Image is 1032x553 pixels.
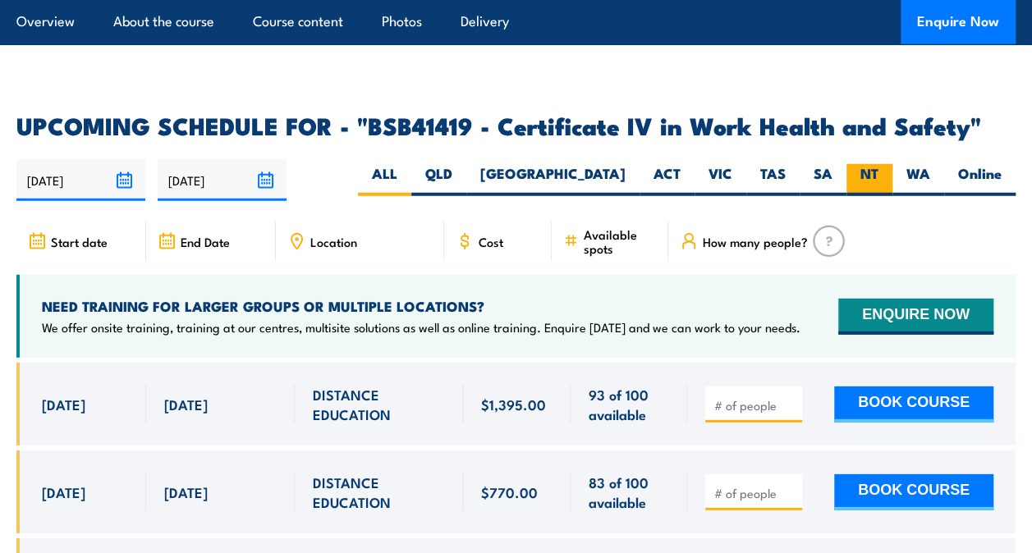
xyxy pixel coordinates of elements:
[42,297,800,315] h4: NEED TRAINING FOR LARGER GROUPS OR MULTIPLE LOCATIONS?
[16,114,1016,135] h2: UPCOMING SCHEDULE FOR - "BSB41419 - Certificate IV in Work Health and Safety"
[358,164,411,196] label: ALL
[714,485,796,501] input: # of people
[466,164,640,196] label: [GEOGRAPHIC_DATA]
[51,235,108,249] span: Start date
[313,385,445,423] span: DISTANCE EDUCATION
[42,319,800,336] p: We offer onsite training, training at our centres, multisite solutions as well as online training...
[181,235,230,249] span: End Date
[589,473,669,511] span: 83 of 100 available
[164,482,208,501] span: [DATE]
[16,159,145,201] input: From date
[834,474,993,510] button: BOOK COURSE
[481,395,546,414] span: $1,395.00
[695,164,746,196] label: VIC
[481,482,538,501] span: $770.00
[746,164,800,196] label: TAS
[42,395,85,414] span: [DATE]
[846,164,892,196] label: NT
[944,164,1016,196] label: Online
[479,235,503,249] span: Cost
[164,395,208,414] span: [DATE]
[589,385,669,423] span: 93 of 100 available
[42,482,85,501] span: [DATE]
[800,164,846,196] label: SA
[640,164,695,196] label: ACT
[714,397,796,414] input: # of people
[411,164,466,196] label: QLD
[158,159,287,201] input: To date
[834,386,993,423] button: BOOK COURSE
[703,235,808,249] span: How many people?
[892,164,944,196] label: WA
[838,299,993,335] button: ENQUIRE NOW
[313,473,445,511] span: DISTANCE EDUCATION
[310,235,357,249] span: Location
[584,227,657,255] span: Available spots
